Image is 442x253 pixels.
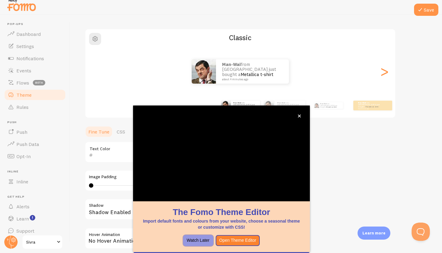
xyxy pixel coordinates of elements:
[113,126,129,138] a: CSS
[4,175,66,188] a: Inline
[358,227,390,240] div: Learn more
[4,200,66,213] a: Alerts
[4,89,66,101] a: Theme
[233,102,241,104] strong: Man-Wai
[4,77,66,89] a: Flows beta
[16,153,31,159] span: Opt-In
[85,199,267,221] div: Shadow Enabled
[222,61,241,67] strong: Man-Wai
[26,238,55,246] span: Sivra
[22,235,63,249] a: Sivra
[16,104,29,110] span: Rules
[320,103,327,105] strong: Man-Wai
[414,4,438,16] button: Save
[85,228,267,249] div: No Hover Animation
[16,43,34,49] span: Settings
[16,80,29,86] span: Flows
[4,213,66,225] a: Learn
[16,129,27,135] span: Push
[33,80,45,85] span: beta
[85,33,395,42] h2: Classic
[221,101,231,110] img: Fomo
[362,230,385,236] p: Learn more
[7,22,66,26] span: Pop-ups
[264,101,274,110] img: Fomo
[412,223,430,241] iframe: Help Scout Beacon - Open
[4,126,66,138] a: Push
[4,64,66,77] a: Events
[4,138,66,150] a: Push Data
[140,218,303,230] p: Import default fonts and colours from your website, choose a seasonal theme or customize with CSS!
[7,195,66,199] span: Get Help
[358,108,382,109] small: about 4 minutes ago
[4,52,66,64] a: Notifications
[296,113,303,119] button: close,
[4,225,66,237] a: Support
[314,103,319,108] img: Fomo
[381,50,388,93] div: Next slide
[365,106,379,108] a: Metallica t-shirt
[241,71,273,77] a: Metallica t-shirt
[183,235,213,246] button: Watch Later
[233,102,258,109] p: from [GEOGRAPHIC_DATA] just bought a
[30,215,35,220] svg: <p>Watch New Feature Tutorials!</p>
[4,150,66,162] a: Opt-In
[358,102,365,104] strong: Man-Wai
[85,126,113,138] a: Fine Tune
[89,174,263,180] label: Image Padding
[16,178,28,185] span: Inline
[277,102,303,109] p: from [GEOGRAPHIC_DATA] just bought a
[277,102,285,104] strong: Man-Wai
[192,59,216,84] img: Fomo
[4,28,66,40] a: Dashboard
[7,170,66,174] span: Inline
[4,40,66,52] a: Settings
[16,68,31,74] span: Events
[16,92,32,98] span: Theme
[16,141,39,147] span: Push Data
[216,235,260,246] button: Open Theme Editor
[16,203,29,210] span: Alerts
[222,78,281,81] small: about 4 minutes ago
[222,62,283,81] p: from [GEOGRAPHIC_DATA] just bought a
[140,206,303,218] h1: The Fomo Theme Editor
[16,216,29,222] span: Learn
[16,31,41,37] span: Dashboard
[358,102,382,109] p: from [GEOGRAPHIC_DATA] just bought a
[320,102,341,109] p: from [GEOGRAPHIC_DATA] just bought a
[4,101,66,113] a: Rules
[16,228,34,234] span: Support
[326,106,337,108] a: Metallica t-shirt
[7,120,66,124] span: Push
[16,55,44,61] span: Notifications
